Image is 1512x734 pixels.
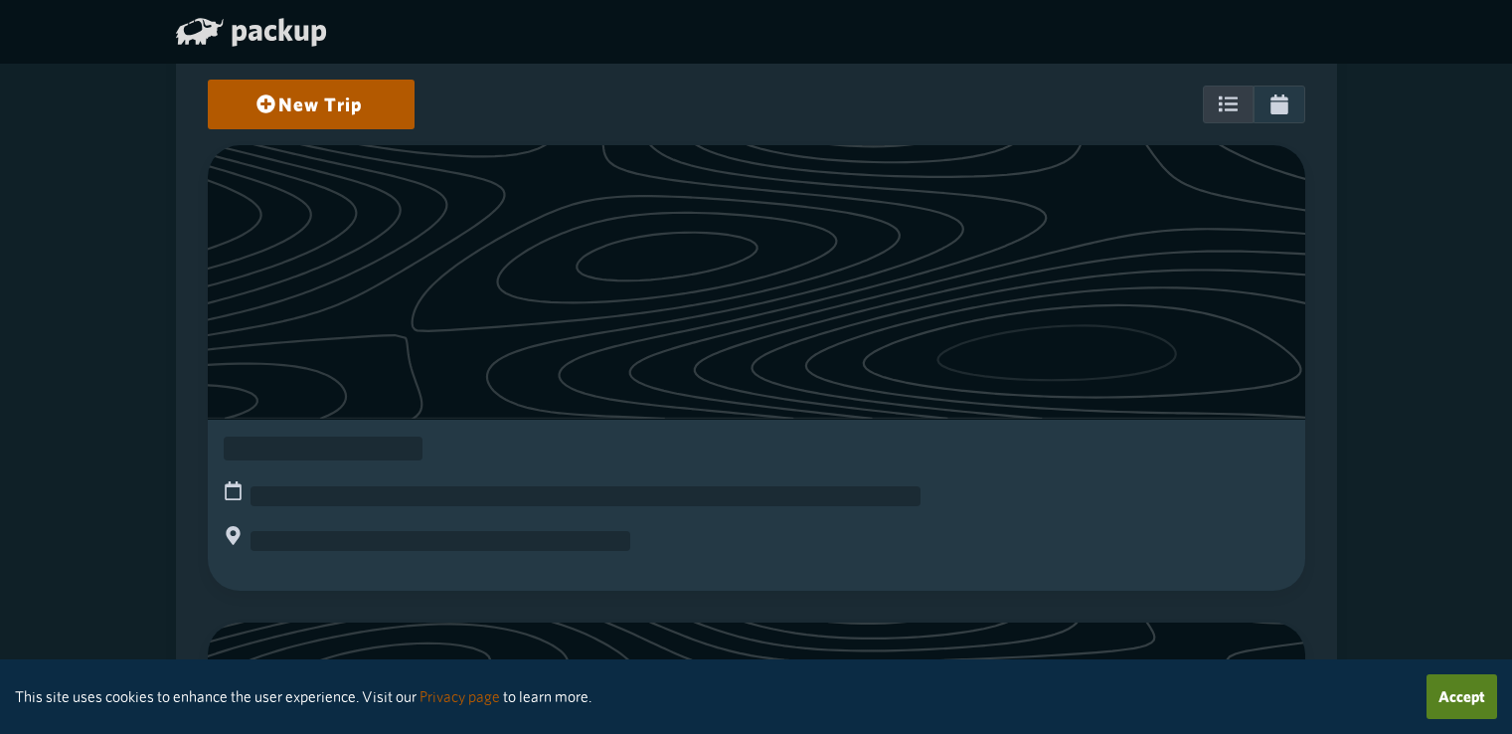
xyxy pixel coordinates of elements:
[231,11,327,48] span: packup
[176,15,327,52] a: packup
[251,486,921,505] span: ‌
[1427,674,1497,719] button: Accept cookies
[15,687,591,705] small: This site uses cookies to enhance the user experience. Visit our to learn more.
[420,687,500,705] a: Privacy page
[224,437,422,460] span: ‌
[251,531,630,550] span: ‌
[233,83,390,127] a: New Trip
